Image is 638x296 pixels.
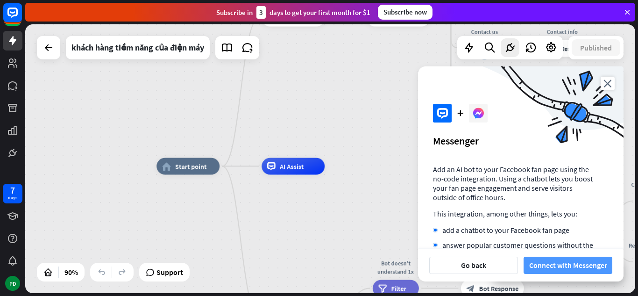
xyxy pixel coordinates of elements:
div: khách hàng tiềm năng của điện máy [71,36,204,59]
i: block_bot_response [467,284,475,292]
div: days [8,195,17,201]
li: answer popular customer questions without the help of a human [433,240,594,259]
button: Published [572,39,620,56]
button: Go back [429,257,518,274]
p: This integration, among other things, lets you: [433,209,594,218]
i: home_2 [162,162,171,170]
div: 7 [10,186,15,195]
a: 7 days [3,184,22,203]
div: PD [5,276,20,291]
div: Contact us [459,27,510,36]
div: Subscribe in days to get your first month for $1 [216,6,370,19]
span: Bot Response [479,284,519,292]
li: add a chatbot to your Facebook fan page [433,225,594,235]
div: 3 [256,6,266,19]
i: close [601,77,615,90]
span: Filter [391,284,406,292]
button: Connect with Messenger [524,257,612,274]
i: plus [457,110,463,116]
div: Subscribe now [378,5,432,20]
span: Start point [175,162,207,170]
div: 90% [62,265,81,280]
span: Support [156,265,183,280]
span: AI Assist [280,162,304,170]
i: filter [378,284,387,292]
div: Bot doesn't understand 1x [366,259,425,275]
div: Contact info [525,27,600,36]
div: Messenger [433,134,609,147]
p: Add an AI bot to your Facebook fan page using the no-code integration. Using a chatbot lets you b... [433,165,594,202]
button: Open LiveChat chat widget [7,4,35,32]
